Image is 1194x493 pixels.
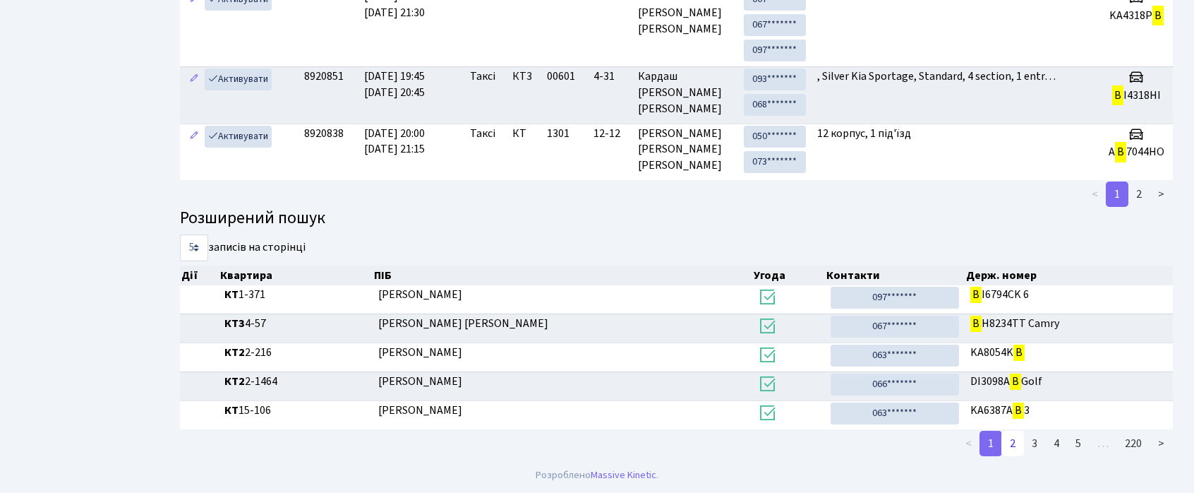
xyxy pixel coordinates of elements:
[638,126,732,174] span: [PERSON_NAME] [PERSON_NAME] [PERSON_NAME]
[364,69,425,100] span: [DATE] 19:45 [DATE] 20:45
[304,69,344,84] span: 8920851
[512,126,536,142] span: КТ
[512,69,536,85] span: КТ3
[970,345,1167,361] span: KA8054K
[304,126,344,141] span: 8920838
[224,374,245,389] b: КТ2
[186,69,203,90] a: Редагувати
[1115,142,1126,162] mark: B
[180,266,219,285] th: Дії
[979,431,1002,456] a: 1
[205,126,272,148] a: Активувати
[593,69,627,85] span: 4-31
[970,285,982,304] mark: B
[1112,85,1123,105] mark: B
[1106,89,1167,102] h5: I4318HI
[638,69,732,117] span: Кардаш [PERSON_NAME] [PERSON_NAME]
[224,316,368,332] span: 4-57
[970,374,1167,390] span: DI3098A Golf
[1150,431,1173,456] a: >
[547,69,575,84] span: 00601
[219,266,373,285] th: Квартира
[1013,343,1025,362] mark: B
[1067,431,1090,456] a: 5
[547,126,569,141] span: 1301
[817,126,911,141] span: 12 корпус, 1 під'їзд
[1128,182,1150,207] a: 2
[180,234,306,261] label: записів на сторінці
[970,316,1167,332] span: H8234ТТ Camry
[591,468,656,482] a: Massive Kinetic
[205,69,272,90] a: Активувати
[224,287,368,303] span: 1-371
[825,266,965,285] th: Контакти
[224,316,245,331] b: КТ3
[1001,431,1024,456] a: 2
[1152,6,1164,25] mark: B
[1106,145,1167,159] h5: A 7044HO
[752,266,825,285] th: Угода
[186,126,203,148] a: Редагувати
[378,403,462,418] span: [PERSON_NAME]
[378,345,462,360] span: [PERSON_NAME]
[224,345,368,361] span: 2-216
[970,287,1167,303] span: I6794CK 6
[378,316,548,331] span: [PERSON_NAME] [PERSON_NAME]
[364,126,425,158] span: [DATE] 20:00 [DATE] 21:15
[1045,431,1068,456] a: 4
[470,69,495,85] span: Таксі
[180,234,208,261] select: записів на сторінці
[593,126,627,142] span: 12-12
[470,126,495,142] span: Таксі
[224,287,239,302] b: КТ
[378,374,462,389] span: [PERSON_NAME]
[970,314,982,333] mark: B
[224,345,245,360] b: КТ2
[536,468,658,483] div: Розроблено .
[373,266,752,285] th: ПІБ
[1010,372,1021,391] mark: B
[1106,182,1128,207] a: 1
[1013,400,1024,420] mark: B
[1023,431,1046,456] a: 3
[1116,431,1150,456] a: 220
[817,69,1056,84] span: , Silver Kia Sportage, Standard, 4 section, 1 entr…
[1150,182,1173,207] a: >
[224,403,368,419] span: 15-106
[224,374,368,390] span: 2-1464
[180,208,1173,229] h4: Розширений пошук
[1106,9,1167,23] h5: KA4318P
[965,266,1173,285] th: Держ. номер
[224,403,239,418] b: КТ
[970,403,1167,419] span: KA6387A 3
[378,287,462,302] span: [PERSON_NAME]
